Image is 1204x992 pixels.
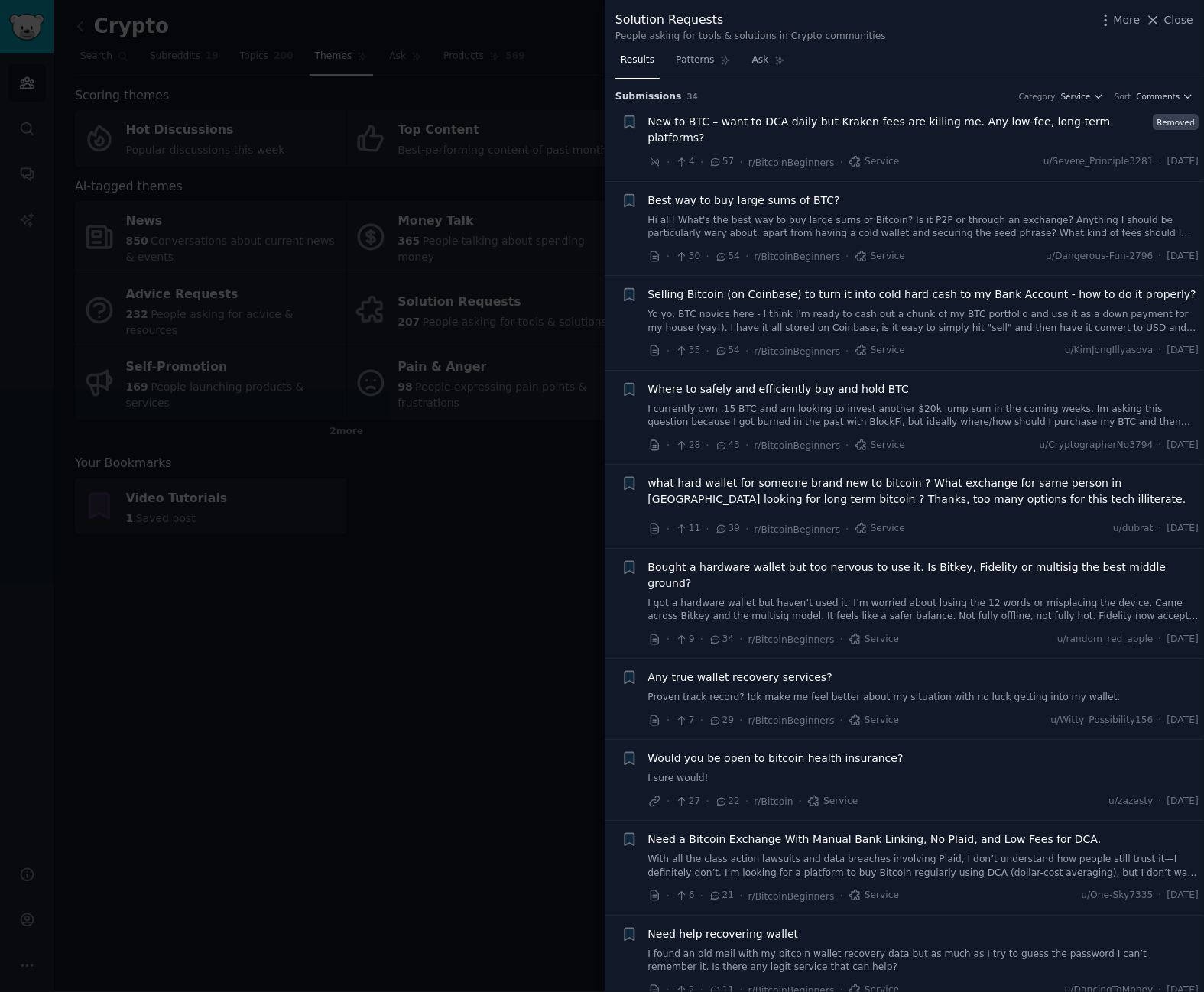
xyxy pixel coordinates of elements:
[1019,91,1056,102] div: Category
[855,250,905,264] span: Service
[648,214,1199,241] a: Hi all! What's the best way to buy large sums of Bitcoin? Is it P2P or through an exchange? Anyth...
[675,889,694,903] span: 6
[715,250,740,264] span: 54
[648,597,1199,624] a: I got a hardware wallet but haven’t used it. I’m worried about losing the 12 words or misplacing ...
[755,251,841,262] span: r/BitcoinBeginners
[648,559,1199,592] a: Bought a hardware wallet but too nervous to use it. Is Bitkey, Fidelity or multisig the best midd...
[1057,633,1154,647] span: u/random_red_apple
[709,889,734,903] span: 21
[648,403,1199,430] a: I currently own .15 BTC and am looking to invest another $20k lump sum in the coming weeks. Im as...
[648,308,1199,335] a: Yo yo, BTC novice here - I think I'm ready to cash out a chunk of my BTC portfolio and use it as ...
[667,712,670,728] span: ·
[739,888,742,904] span: ·
[855,439,905,452] span: Service
[648,926,799,942] a: Need help recovering wallet
[849,155,899,169] span: Service
[1046,250,1153,264] span: u/Dangerous-Fun-2796
[1137,91,1180,102] span: Comments
[1167,522,1199,536] span: [DATE]
[648,832,1102,848] a: Need a Bitcoin Exchange With Manual Bank Linking, No Plaid, and Low Fees for DCA.
[1040,439,1154,452] span: u/CryptographerNo3794
[667,248,670,264] span: ·
[840,631,843,647] span: ·
[706,437,709,453] span: ·
[739,712,742,728] span: ·
[1098,12,1141,28] button: More
[1167,633,1199,647] span: [DATE]
[648,114,1148,146] a: New to BTC – want to DCA daily but Kraken fees are killing me. Any low-fee, long-term platforms?
[715,795,740,809] span: 22
[1164,12,1193,28] span: Close
[715,522,740,536] span: 39
[745,521,748,537] span: ·
[700,631,703,647] span: ·
[715,344,740,358] span: 54
[648,287,1196,303] a: Selling Bitcoin (on Coinbase) to turn it into cold hard cash to my Bank Account - how to do it pr...
[648,750,904,767] span: Would you be open to bitcoin health insurance?
[840,712,843,728] span: ·
[1167,795,1199,809] span: [DATE]
[748,157,835,168] span: r/BitcoinBeginners
[1159,250,1162,264] span: ·
[748,634,835,645] span: r/BitcoinBeginners
[1159,633,1162,647] span: ·
[755,440,841,451] span: r/BitcoinBeginners
[706,343,709,359] span: ·
[709,714,734,728] span: 29
[706,248,709,264] span: ·
[615,48,660,79] a: Results
[748,715,835,726] span: r/BitcoinBeginners
[1145,12,1193,28] button: Close
[706,793,709,809] span: ·
[1167,250,1199,264] span: [DATE]
[849,714,899,728] span: Service
[648,475,1199,507] a: what hard wallet for someone brand new to bitcoin ? What exchange for same person in [GEOGRAPHIC_...
[675,633,694,647] span: 9
[1082,889,1154,903] span: u/One-Sky7335
[675,522,700,536] span: 11
[1167,155,1199,169] span: [DATE]
[745,437,748,453] span: ·
[615,30,886,44] div: People asking for tools & solutions in Crypto communities
[1167,344,1199,358] span: [DATE]
[1108,795,1153,809] span: u/zazesty
[748,891,835,902] span: r/BitcoinBeginners
[667,631,670,647] span: ·
[1113,522,1154,536] span: u/dubrat
[1159,522,1162,536] span: ·
[709,155,734,169] span: 57
[745,793,748,809] span: ·
[667,343,670,359] span: ·
[648,193,840,209] a: Best way to buy large sums of BTC?
[1167,439,1199,452] span: [DATE]
[747,48,790,79] a: Ask
[745,343,748,359] span: ·
[1065,344,1154,358] span: u/KimJongIllyasova
[840,888,843,904] span: ·
[1051,714,1154,728] span: u/Witty_Possibility156
[1159,439,1162,452] span: ·
[755,346,841,357] span: r/BitcoinBeginners
[700,888,703,904] span: ·
[849,889,899,903] span: Service
[709,633,734,647] span: 34
[1159,344,1162,358] span: ·
[1115,91,1131,102] div: Sort
[807,795,858,809] span: Service
[845,437,849,453] span: ·
[845,521,849,537] span: ·
[615,90,682,104] span: Submission s
[615,11,886,30] div: Solution Requests
[648,948,1199,974] a: I found an old mail with my bitcoin wallet recovery data but as much as I try to guess the passwo...
[1043,155,1154,169] span: u/Severe_Principle3281
[1167,889,1199,903] span: [DATE]
[621,53,654,67] span: Results
[648,381,910,397] a: Where to safely and efficiently buy and hold BTC
[745,248,748,264] span: ·
[1159,155,1162,169] span: ·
